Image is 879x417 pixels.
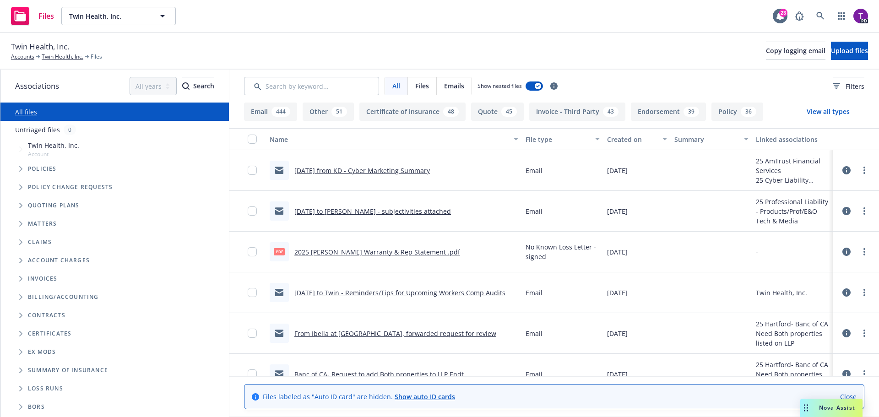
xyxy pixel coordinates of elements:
div: 25 Hartford- Banc of CA Need Both properties listed on LLP [756,319,830,348]
a: Show auto ID cards [395,392,455,401]
div: 25 AmTrust Financial Services [756,156,830,175]
span: [DATE] [607,369,628,379]
span: Copy logging email [766,46,825,55]
div: Folder Tree Example [0,288,229,416]
svg: Search [182,82,190,90]
span: pdf [274,248,285,255]
span: Account charges [28,258,90,263]
div: 48 [443,107,459,117]
span: Email [526,329,543,338]
input: Toggle Row Selected [248,247,257,256]
div: Linked associations [756,135,830,144]
div: 43 [603,107,619,117]
a: [DATE] from KD - Cyber Marketing Summary [294,166,430,175]
a: more [859,246,870,257]
a: Search [811,7,830,25]
a: more [859,287,870,298]
span: Files [415,81,429,91]
span: Filters [833,81,864,91]
a: Files [7,3,58,29]
button: Invoice - Third Party [529,103,625,121]
span: Filters [846,81,864,91]
span: Claims [28,239,52,245]
span: Invoices [28,276,58,282]
button: Email [244,103,297,121]
input: Select all [248,135,257,144]
span: [DATE] [607,247,628,257]
a: Close [840,392,857,401]
span: Email [526,369,543,379]
div: Summary [674,135,738,144]
button: Twin Health, Inc. [61,7,176,25]
span: [DATE] [607,329,628,338]
div: Tree Example [0,139,229,288]
a: [DATE] to [PERSON_NAME] - subjectivities attached [294,207,451,216]
span: Account [28,150,79,158]
span: Email [526,166,543,175]
span: Summary of insurance [28,368,108,373]
div: 51 [331,107,347,117]
div: Created on [607,135,657,144]
div: 25 Professional Liability - Products/Prof/E&O Tech & Media [756,197,830,226]
input: Toggle Row Selected [248,329,257,338]
a: more [859,368,870,379]
span: [DATE] [607,288,628,298]
span: Contracts [28,313,65,318]
button: SearchSearch [182,77,214,95]
span: Files [38,12,54,20]
span: Email [526,288,543,298]
a: Switch app [832,7,851,25]
a: [DATE] to Twin - Reminders/Tips for Upcoming Workers Comp Audits [294,288,505,297]
div: Name [270,135,508,144]
input: Search by keyword... [244,77,379,95]
button: Linked associations [752,128,833,150]
span: Twin Health, Inc. [11,41,69,53]
span: Associations [15,80,59,92]
span: [DATE] [607,166,628,175]
span: Nova Assist [819,404,855,412]
img: photo [853,9,868,23]
button: View all types [792,103,864,121]
button: Policy [711,103,763,121]
div: Drag to move [800,399,812,417]
span: Matters [28,221,57,227]
span: Billing/Accounting [28,294,99,300]
a: All files [15,108,37,116]
span: Loss Runs [28,386,63,391]
div: - [756,247,758,257]
a: From Ibella at [GEOGRAPHIC_DATA], forwarded request for review [294,329,496,338]
a: Twin Health, Inc. [42,53,83,61]
div: 23 [779,9,787,17]
input: Toggle Row Selected [248,166,257,175]
span: Twin Health, Inc. [69,11,148,21]
button: Upload files [831,42,868,60]
span: Ex Mods [28,349,56,355]
input: Toggle Row Selected [248,369,257,379]
span: All [392,81,400,91]
div: File type [526,135,589,144]
a: more [859,206,870,217]
a: Untriaged files [15,125,60,135]
span: Policies [28,166,57,172]
span: No Known Loss Letter - signed [526,242,599,261]
button: Other [303,103,354,121]
span: Twin Health, Inc. [28,141,79,150]
button: Copy logging email [766,42,825,60]
div: Search [182,77,214,95]
div: 25 Cyber Liability [756,175,830,185]
a: Report a Bug [790,7,808,25]
div: Twin Health, Inc. [756,288,807,298]
a: Accounts [11,53,34,61]
div: 25 Hartford- Banc of CA Need Both properties listed on LLP [756,360,830,389]
button: Quote [471,103,524,121]
span: Certificates [28,331,71,336]
button: Name [266,128,522,150]
span: Emails [444,81,464,91]
input: Toggle Row Selected [248,206,257,216]
a: 2025 [PERSON_NAME] Warranty & Rep Statement .pdf [294,248,460,256]
span: Quoting plans [28,203,80,208]
button: File type [522,128,603,150]
a: more [859,165,870,176]
a: more [859,328,870,339]
span: BORs [28,404,45,410]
